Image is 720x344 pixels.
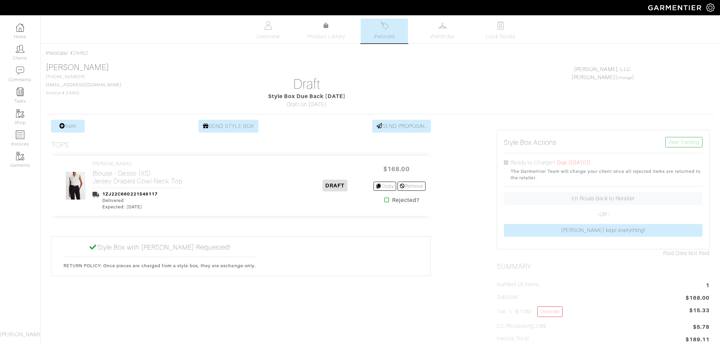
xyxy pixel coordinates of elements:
[438,21,447,30] img: wardrobe-487a4870c1b7c33e795ec22d11cfc2ed9d08956e64fb3008fe2437562e282088.svg
[51,120,85,133] a: Item
[497,336,529,342] h5: Invoice Total
[46,74,122,95] span: [PHONE_NUMBER] Invoice # 24462
[497,249,710,257] div: Not Paid
[497,281,539,288] h5: Number of Items
[689,306,710,315] span: $15.33
[376,162,417,176] span: $168.00
[63,243,256,251] h5: Style Box with [PERSON_NAME] Requested!
[504,192,702,205] a: En Route Back to Retailer
[307,32,345,41] span: Product Library
[374,32,394,41] span: Invoices
[693,323,710,332] span: $5.78
[645,2,706,14] img: garmentier-logo-header-white-b43fb05a5012e4ada735d5af1a66efaba907eab6374d6393d1fbf88cb4ef424d.png
[511,168,702,181] small: The Garmentier Team will charge your client once all rejected items are returned to the retailer.
[16,45,24,53] img: clients-icon-6bae9207a08558b7cb47a8932f037763ab4055f8c8b6bfacd5dc20c3e0201464.png
[93,161,182,185] a: [PERSON_NAME] Blouse - Gesso (XS)Jersey Draped Cowl-Neck Top
[537,306,563,317] a: Override
[504,138,557,146] h5: Style Box Actions
[16,66,24,75] img: comment-icon-a0a6a9ef722e966f86d9cbdc48e553b5cf19dbc54f86b18d962a5391bc8f6eb6.png
[419,19,466,43] a: Wardrobe
[16,88,24,96] img: reminder-icon-8004d30b9f0a5d33ae49ab947aed9ed385cf756f9e5892f1edd6e32f2345188e.png
[200,92,413,100] div: Style Box Due Back [DATE]
[706,281,710,291] span: 1
[686,294,710,303] span: $168.00
[46,50,67,56] a: Invoices
[486,32,516,41] span: Look Books
[323,180,347,191] span: DRAFT
[93,161,182,167] h4: [PERSON_NAME]
[496,21,505,30] img: todo-9ac3debb85659649dc8f770b8b6100bb5dab4b48dedcbae339e5042a72dfd3cc.svg
[557,160,591,166] span: Due ([DATE])
[497,294,518,300] h5: Subtotal
[46,49,715,57] div: / #24462
[200,76,413,92] h1: Draft
[200,100,413,109] div: Draft on [DATE]
[397,182,426,191] a: Remove
[245,19,292,43] a: Overview
[102,197,158,204] div: Delivered
[46,63,109,72] a: [PERSON_NAME]
[511,159,556,167] label: Ready to Charge?
[663,250,689,256] span: Paid Date:
[430,32,455,41] span: Wardrobe
[497,306,563,317] h5: Tax ( : 9.13%)
[66,171,86,200] img: Ef5Ho69tBgdtBxVqYLvctMEd
[16,131,24,139] img: orders-icon-0abe47150d42831381b5fb84f609e132dff9fe21cb692f30cb5eec754e2cba89.png
[102,191,158,197] a: 1ZJ22C660221546117
[303,22,350,41] a: Product Library
[504,210,702,219] p: - OR -
[497,323,546,329] h5: CC Processing 2.9%
[51,141,69,149] h3: Tops
[574,66,632,72] a: [PERSON_NAME], LLC.
[477,19,524,43] a: Look Books
[361,19,408,43] a: Invoices
[497,262,710,271] h2: Summary
[102,204,158,210] div: Expected: [DATE]
[499,65,706,82] div: ( )
[374,182,396,191] a: Copy
[380,21,389,30] img: orders-27d20c2124de7fd6de4e0e44c1d41de31381a507db9b33961299e4e07d508b8c.svg
[571,74,615,81] a: [PERSON_NAME]
[392,196,419,204] strong: Rejected?
[16,152,24,160] img: garments-icon-b7da505a4dc4fd61783c78ac3ca0ef83fa9d6f193b1c9dc38574b1d14d53ca28.png
[257,32,279,41] span: Overview
[16,23,24,32] img: dashboard-icon-dbcd8f5a0b271acd01030246c82b418ddd0df26cd7fceb0bd07c9910d44c42f6.png
[63,262,256,269] p: RETURN POLICY: Once pieces are charged from a style box, they are exchange-only.
[372,120,431,133] a: SEND PROPOSAL
[199,120,258,133] a: SEND STYLE BOX
[93,169,182,185] h2: Blouse - Gesso (XS) Jersey Draped Cowl-Neck Top
[46,83,122,87] a: [EMAIL_ADDRESS][DOMAIN_NAME]
[665,137,702,147] a: View Tracking
[16,109,24,118] img: garments-icon-b7da505a4dc4fd61783c78ac3ca0ef83fa9d6f193b1c9dc38574b1d14d53ca28.png
[617,76,632,80] a: Change
[264,21,273,30] img: basicinfo-40fd8af6dae0f16599ec9e87c0ef1c0a1fdea2edbe929e3d69a839185d80c458.svg
[504,224,702,237] a: [PERSON_NAME] kept everything!
[706,3,715,12] img: gear-icon-white-bd11855cb880d31180b6d7d6211b90ccbf57a29d726f0c71d8c61bd08dd39cc2.png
